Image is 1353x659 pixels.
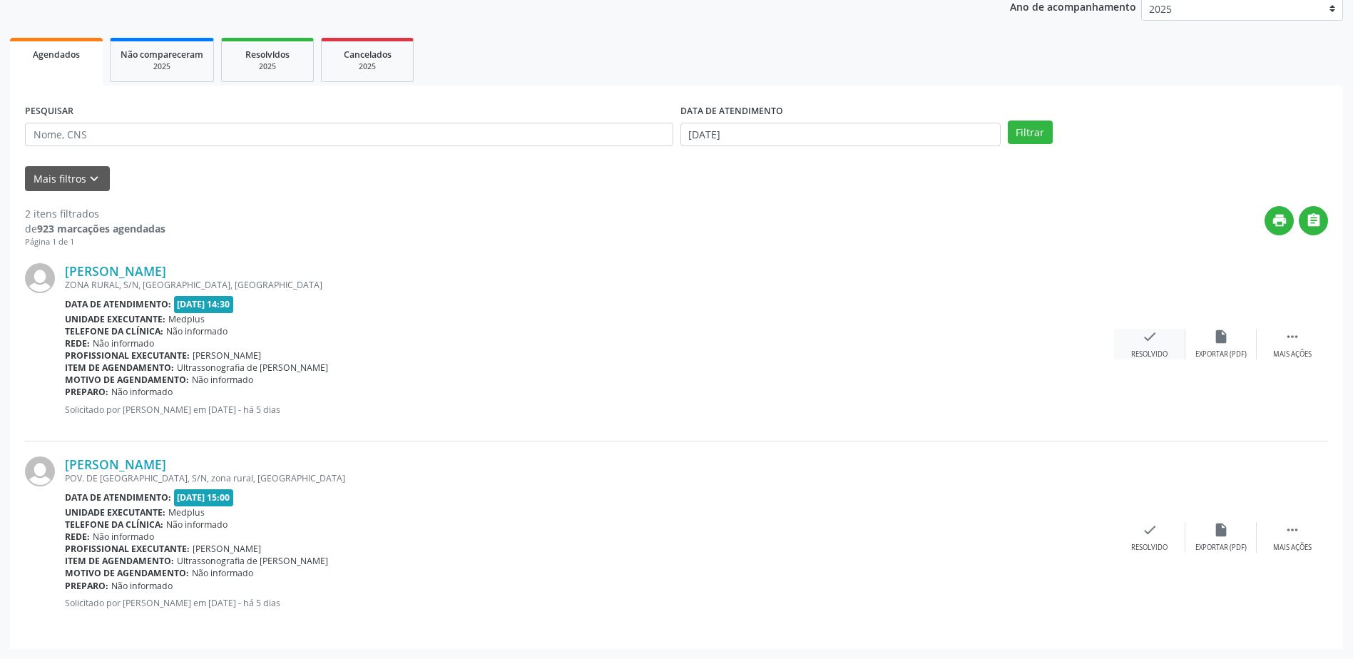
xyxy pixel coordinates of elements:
b: Data de atendimento: [65,491,171,504]
span: Não compareceram [121,48,203,61]
a: [PERSON_NAME] [65,263,166,279]
img: img [25,456,55,486]
strong: 923 marcações agendadas [37,222,165,235]
b: Unidade executante: [65,506,165,518]
span: Ultrassonografia de [PERSON_NAME] [177,555,328,567]
span: [PERSON_NAME] [193,543,261,555]
span: Agendados [33,48,80,61]
span: [DATE] 14:30 [174,296,234,312]
p: Solicitado por [PERSON_NAME] em [DATE] - há 5 dias [65,597,1114,609]
b: Item de agendamento: [65,555,174,567]
span: Não informado [93,531,154,543]
span: Resolvidos [245,48,290,61]
span: Não informado [192,374,253,386]
span: Não informado [166,325,228,337]
b: Rede: [65,531,90,543]
button:  [1299,206,1328,235]
button: Filtrar [1008,121,1053,145]
button: print [1265,206,1294,235]
b: Telefone da clínica: [65,518,163,531]
a: [PERSON_NAME] [65,456,166,472]
b: Preparo: [65,386,108,398]
b: Telefone da clínica: [65,325,163,337]
i: keyboard_arrow_down [86,171,102,187]
i: insert_drive_file [1213,329,1229,344]
span: Medplus [168,313,205,325]
div: Exportar (PDF) [1195,543,1247,553]
span: [PERSON_NAME] [193,349,261,362]
i: check [1142,522,1158,538]
b: Item de agendamento: [65,362,174,374]
i:  [1285,522,1300,538]
span: Não informado [111,580,173,592]
span: Não informado [93,337,154,349]
i:  [1285,329,1300,344]
img: img [25,263,55,293]
div: Página 1 de 1 [25,236,165,248]
label: DATA DE ATENDIMENTO [680,101,783,123]
div: ZONA RURAL, S/N, [GEOGRAPHIC_DATA], [GEOGRAPHIC_DATA] [65,279,1114,291]
div: POV. DE [GEOGRAPHIC_DATA], S/N, zona rural, [GEOGRAPHIC_DATA] [65,472,1114,484]
span: [DATE] 15:00 [174,489,234,506]
i:  [1306,213,1322,228]
span: Cancelados [344,48,392,61]
b: Rede: [65,337,90,349]
div: 2025 [232,61,303,72]
b: Preparo: [65,580,108,592]
span: Medplus [168,506,205,518]
span: Não informado [192,567,253,579]
b: Unidade executante: [65,313,165,325]
div: 2 itens filtrados [25,206,165,221]
div: Mais ações [1273,349,1312,359]
div: Mais ações [1273,543,1312,553]
div: de [25,221,165,236]
b: Profissional executante: [65,349,190,362]
span: Ultrassonografia de [PERSON_NAME] [177,362,328,374]
span: Não informado [166,518,228,531]
b: Data de atendimento: [65,298,171,310]
button: Mais filtroskeyboard_arrow_down [25,166,110,191]
b: Profissional executante: [65,543,190,555]
input: Nome, CNS [25,123,673,147]
div: Resolvido [1131,349,1168,359]
div: 2025 [121,61,203,72]
b: Motivo de agendamento: [65,567,189,579]
div: Exportar (PDF) [1195,349,1247,359]
p: Solicitado por [PERSON_NAME] em [DATE] - há 5 dias [65,404,1114,416]
i: check [1142,329,1158,344]
label: PESQUISAR [25,101,73,123]
i: insert_drive_file [1213,522,1229,538]
b: Motivo de agendamento: [65,374,189,386]
div: 2025 [332,61,403,72]
span: Não informado [111,386,173,398]
i: print [1272,213,1287,228]
input: Selecione um intervalo [680,123,1001,147]
div: Resolvido [1131,543,1168,553]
